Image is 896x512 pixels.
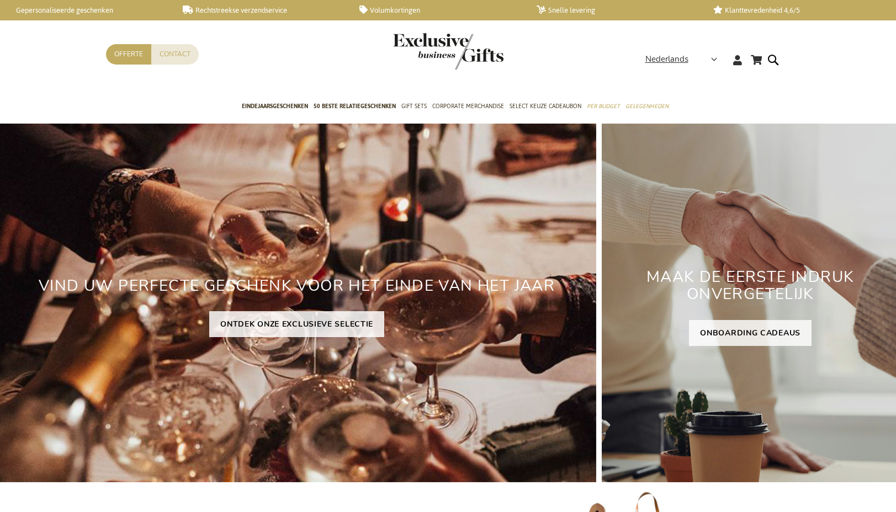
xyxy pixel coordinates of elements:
img: Exclusive Business gifts logo [393,33,503,70]
a: Gepersonaliseerde geschenken [6,6,165,15]
a: Klanttevredenheid 4,6/5 [713,6,873,15]
span: Gelegenheden [625,100,669,112]
a: Eindejaarsgeschenken [242,93,308,121]
span: Select Keuze Cadeaubon [510,100,581,112]
a: Offerte [106,44,151,65]
a: Gelegenheden [625,93,669,121]
a: Gift Sets [401,93,427,121]
a: Corporate Merchandise [432,93,504,121]
a: Select Keuze Cadeaubon [510,93,581,121]
a: Snelle levering [537,6,696,15]
a: Contact [151,44,199,65]
a: Volumkortingen [359,6,519,15]
a: 50 beste relatiegeschenken [314,93,396,121]
span: Gift Sets [401,100,427,112]
a: Rechtstreekse verzendservice [183,6,342,15]
a: Per Budget [587,93,620,121]
span: 50 beste relatiegeschenken [314,100,396,112]
span: Nederlands [645,53,688,66]
span: Corporate Merchandise [432,100,504,112]
a: ONTDEK ONZE EXCLUSIEVE SELECTIE [209,311,384,337]
a: store logo [393,33,448,70]
span: Eindejaarsgeschenken [242,100,308,112]
a: ONBOARDING CADEAUS [689,320,812,346]
span: Per Budget [587,100,620,112]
